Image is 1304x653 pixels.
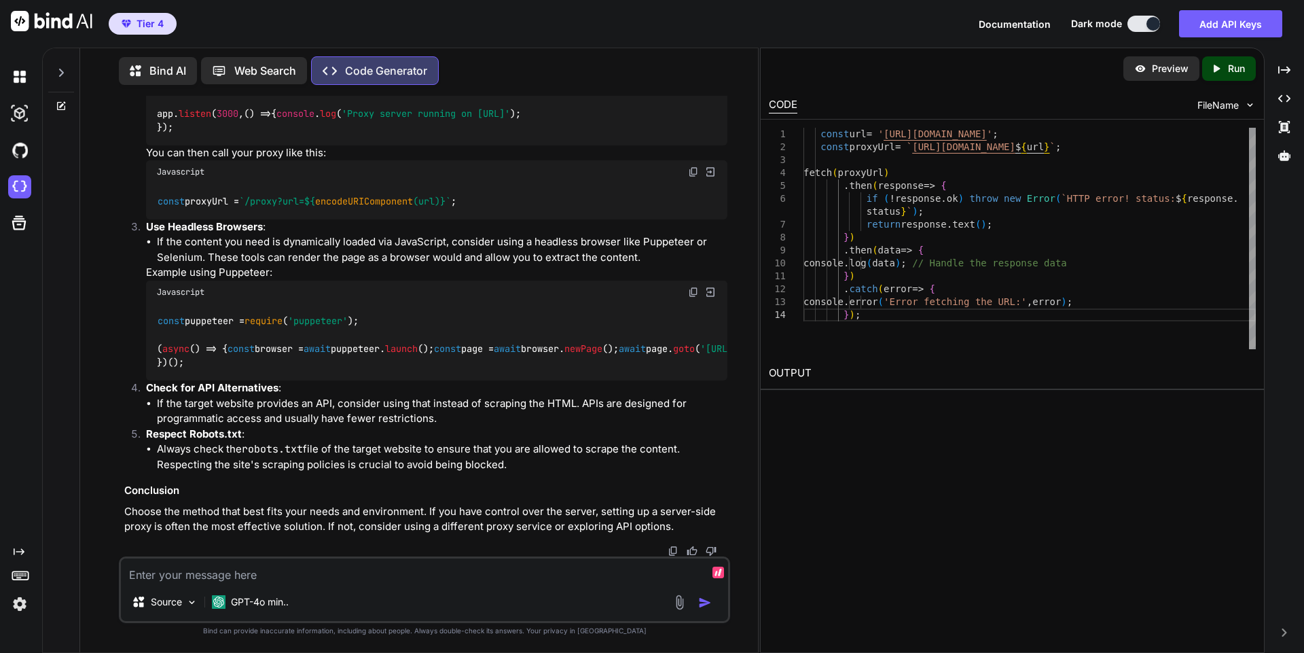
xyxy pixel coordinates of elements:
button: premiumTier 4 [109,13,177,35]
p: Example using Puppeteer: [146,265,727,281]
div: 6 [769,192,786,205]
span: ( [877,296,883,307]
p: GPT-4o min.. [231,595,289,609]
span: ( [872,180,877,191]
code: robots.txt [242,442,303,456]
li: If the target website provides an API, consider using that instead of scraping the HTML. APIs are... [157,396,727,427]
span: text [952,219,975,230]
h2: OUTPUT [761,357,1264,389]
span: url [849,128,866,139]
span: if [866,193,877,204]
span: throw [969,193,998,204]
span: console [276,107,314,120]
img: like [687,546,698,557]
span: url [1026,141,1043,152]
p: Bind AI [149,63,186,79]
span: error [849,296,877,307]
p: Bind can provide inaccurate information, including about people. Always double-check its answers.... [119,626,730,636]
div: 5 [769,179,786,192]
span: ; [855,309,861,320]
span: `/proxy?url= ` [239,195,451,207]
span: proxyUrl [849,141,894,152]
span: const [820,141,849,152]
li: Always check the file of the target website to ensure that you are allowed to scrape the content.... [157,442,727,472]
div: 8 [769,231,786,244]
span: ` [1049,141,1055,152]
span: encodeURIComponent [315,195,413,207]
span: Dark mode [1071,17,1122,31]
span: Documentation [979,18,1051,30]
p: Choose the method that best fits your needs and environment. If you have control over the server,... [124,504,727,535]
img: copy [668,546,678,557]
span: ( [877,283,883,294]
span: goto [673,342,695,355]
span: ( [866,258,871,268]
p: Run [1228,62,1245,75]
img: chevron down [1244,99,1256,111]
img: Pick Models [186,597,198,608]
p: You can then call your proxy like this: [146,145,727,161]
span: return [866,219,901,230]
img: premium [122,20,131,28]
div: 10 [769,257,786,270]
span: listen [179,107,211,120]
span: . [844,258,849,268]
span: = [895,141,901,152]
span: '[URL][DOMAIN_NAME]' [700,342,809,355]
span: , [1026,296,1032,307]
div: 13 [769,296,786,308]
div: 9 [769,244,786,257]
p: Code Generator [345,63,427,79]
div: 4 [769,166,786,179]
span: Tier 4 [137,17,164,31]
strong: Check for API Alternatives [146,381,278,394]
code: proxyUrl = ; [157,194,458,209]
span: ' [877,128,883,139]
span: 3000 [217,107,238,120]
span: => [912,283,924,294]
span: log [320,107,336,120]
span: ( [884,193,889,204]
h3: Conclusion [124,483,727,499]
div: 14 [769,308,786,321]
span: ( [832,167,837,178]
span: ' [986,128,992,139]
span: // Handle the response data [912,258,1067,268]
button: Add API Keys [1179,10,1282,37]
span: ( [1055,193,1061,204]
img: GPT-4o mini [212,595,225,609]
span: ` [906,206,911,217]
span: { [918,245,923,255]
span: ) [958,193,963,204]
strong: Respect Robots.txt [146,427,242,440]
span: . [941,193,946,204]
span: response [901,219,946,230]
span: } [844,232,849,243]
span: const [820,128,849,139]
span: Javascript [157,287,204,298]
img: copy [688,287,699,298]
span: [URL][DOMAIN_NAME] [884,128,987,139]
span: const [434,342,461,355]
p: Web Search [234,63,296,79]
span: new [1004,193,1021,204]
img: dislike [706,546,717,557]
img: darkAi-studio [8,102,31,125]
span: await [619,342,646,355]
span: { [941,180,946,191]
span: () => [244,107,271,120]
span: . [844,245,849,255]
span: const [158,195,185,207]
span: $ [1015,141,1021,152]
img: attachment [672,595,687,610]
span: { [1181,193,1187,204]
li: If the content you need is dynamically loaded via JavaScript, consider using a headless browser l... [157,234,727,265]
span: ) [849,309,854,320]
span: response [877,180,923,191]
span: 'Proxy server running on [URL]' [342,107,510,120]
span: status [866,206,901,217]
span: fetch [803,167,832,178]
p: : [146,219,727,235]
img: icon [698,596,712,610]
span: launch [385,342,418,355]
